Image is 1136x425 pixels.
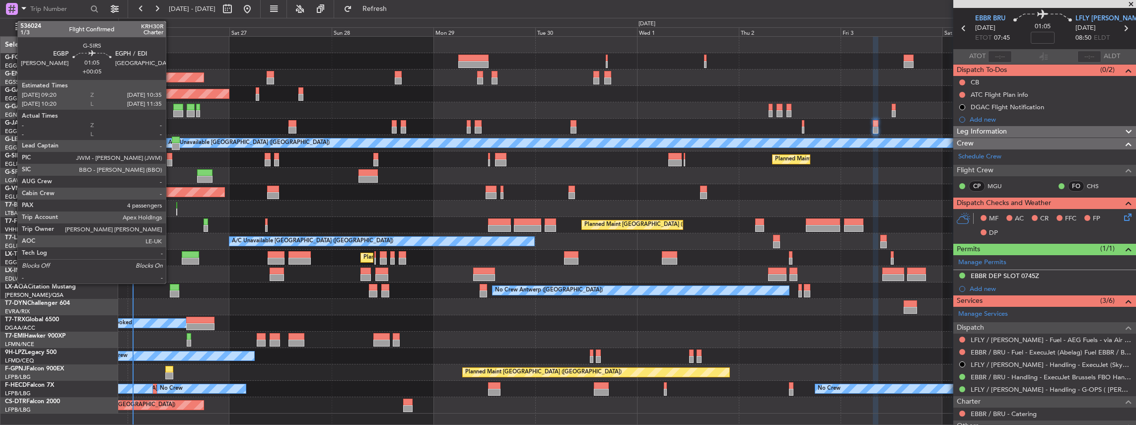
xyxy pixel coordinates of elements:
[5,218,50,224] a: T7-FFIFalcon 7X
[5,111,35,119] a: EGNR/CEG
[5,259,35,266] a: EGGW/LTN
[160,381,183,396] div: No Crew
[5,366,26,372] span: F-GPNJ
[5,95,35,102] a: EGGW/LTN
[975,23,995,33] span: [DATE]
[639,20,655,28] div: [DATE]
[975,33,992,43] span: ETOT
[957,198,1051,209] span: Dispatch Checks and Weather
[957,65,1007,76] span: Dispatch To-Dos
[1068,181,1084,192] div: FO
[957,126,1007,138] span: Leg Information
[1087,182,1109,191] a: CHS
[5,284,28,290] span: LX-AOA
[1075,23,1096,33] span: [DATE]
[1035,22,1051,32] span: 01:05
[26,24,105,31] span: Only With Activity
[5,235,25,241] span: T7-LZZI
[5,251,26,257] span: LX-TRO
[971,410,1037,418] a: EBBR / BRU - Catering
[958,152,1001,162] a: Schedule Crew
[818,381,841,396] div: No Crew
[5,144,35,151] a: EGGW/LTN
[942,27,1044,36] div: Sat 4
[30,1,87,16] input: Trip Number
[5,169,58,175] a: G-SPCYLegacy 650
[970,115,1131,124] div: Add new
[994,33,1010,43] span: 07:45
[1104,52,1120,62] span: ALDT
[5,210,27,217] a: LTBA/ISL
[169,4,215,13] span: [DATE] - [DATE]
[5,366,64,372] a: F-GPNJFalcon 900EX
[5,300,70,306] a: T7-DYNChallenger 604
[5,350,57,355] a: 9H-LPZLegacy 500
[5,300,27,306] span: T7-DYN
[5,308,30,315] a: EVRA/RIX
[332,27,433,36] div: Sun 28
[5,373,31,381] a: LFPB/LBG
[232,234,393,249] div: A/C Unavailable [GEOGRAPHIC_DATA] ([GEOGRAPHIC_DATA])
[957,165,994,176] span: Flight Crew
[969,181,985,192] div: CP
[957,244,980,255] span: Permits
[5,202,25,208] span: T7-BRE
[5,226,34,233] a: VHHH/HKG
[5,186,72,192] a: G-VNORChallenger 650
[5,153,62,159] a: G-SIRSCitation Excel
[1075,33,1091,43] span: 08:50
[5,55,30,61] span: G-FOMO
[970,284,1131,293] div: Add new
[5,160,31,168] a: EGLF/FAB
[535,27,637,36] div: Tue 30
[971,103,1044,111] div: DGAC Flight Notification
[989,214,998,224] span: MF
[5,193,31,201] a: EGLF/FAB
[5,186,29,192] span: G-VNOR
[5,120,63,126] a: G-JAGAPhenom 300
[5,406,31,414] a: LFPB/LBG
[5,291,64,299] a: [PERSON_NAME]/QSA
[5,268,83,274] a: LX-INBFalcon 900EX EASy II
[5,382,54,388] a: F-HECDFalcon 7X
[988,51,1012,63] input: --:--
[5,350,25,355] span: 9H-LPZ
[354,5,396,12] span: Refresh
[971,336,1131,344] a: LFLY / [PERSON_NAME] - Fuel - AEG Fuels - via Air Total - LFLY / [PERSON_NAME]
[5,284,76,290] a: LX-AOACitation Mustang
[969,52,986,62] span: ATOT
[971,373,1131,381] a: EBBR / BRU - Handling - ExecuJet Brussels FBO Handling Abelag
[775,152,931,167] div: Planned Maint [GEOGRAPHIC_DATA] ([GEOGRAPHIC_DATA])
[1094,33,1110,43] span: ELDT
[5,218,22,224] span: T7-FFI
[5,268,24,274] span: LX-INB
[1065,214,1076,224] span: FFC
[229,27,331,36] div: Sat 27
[1093,214,1100,224] span: FP
[5,357,34,364] a: LFMD/CEQ
[5,104,28,110] span: G-GARE
[5,235,59,241] a: T7-LZZIPraetor 600
[339,1,399,17] button: Refresh
[5,169,26,175] span: G-SPCY
[971,360,1131,369] a: LFLY / [PERSON_NAME] - Handling - ExecuJet (Skyvalet) LFPB / LBG
[5,275,34,283] a: EDLW/DTM
[841,27,942,36] div: Fri 3
[5,153,24,159] span: G-SIRS
[971,348,1131,356] a: EBBR / BRU - Fuel - ExecuJet (Abelag) Fuel EBBR / BRU
[957,295,983,307] span: Services
[5,390,31,397] a: LFPB/LBG
[5,55,64,61] a: G-FOMOGlobal 6000
[5,104,87,110] a: G-GARECessna Citation XLS+
[1100,65,1115,75] span: (0/2)
[465,365,622,380] div: Planned Maint [GEOGRAPHIC_DATA] ([GEOGRAPHIC_DATA])
[433,27,535,36] div: Mon 29
[495,283,603,298] div: No Crew Antwerp ([GEOGRAPHIC_DATA])
[363,250,520,265] div: Planned Maint [GEOGRAPHIC_DATA] ([GEOGRAPHIC_DATA])
[5,399,26,405] span: CS-DTR
[5,399,60,405] a: CS-DTRFalcon 2000
[5,324,35,332] a: DGAA/ACC
[5,317,59,323] a: T7-TRXGlobal 6500
[989,228,998,238] span: DP
[5,202,68,208] a: T7-BREChallenger 604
